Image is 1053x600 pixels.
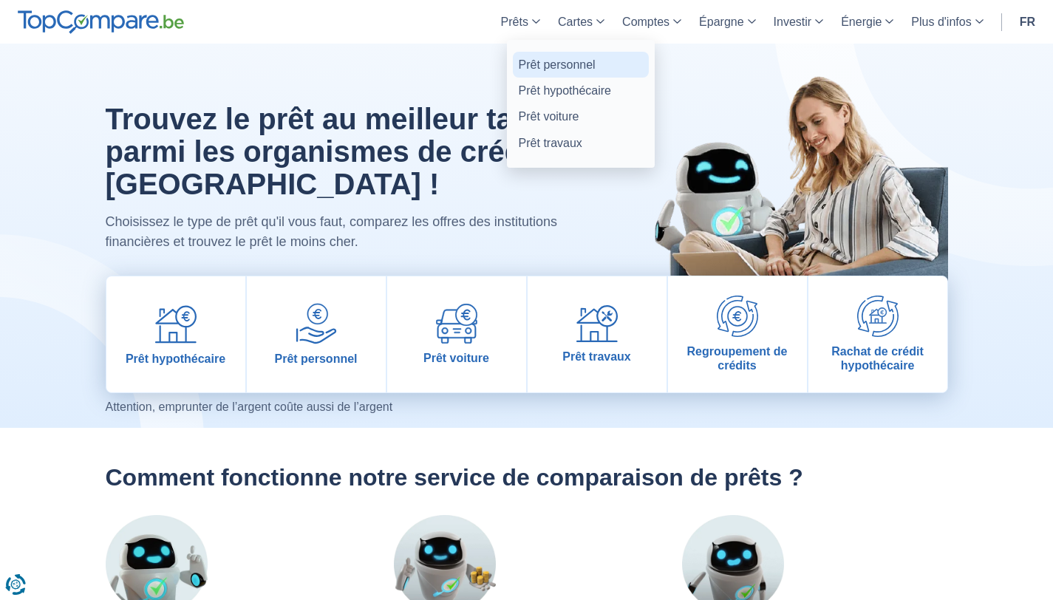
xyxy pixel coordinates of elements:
h2: Comment fonctionne notre service de comparaison de prêts ? [106,463,948,491]
a: Rachat de crédit hypothécaire [808,276,947,392]
a: Prêt travaux [528,276,667,392]
span: Prêt voiture [423,351,489,365]
a: Prêt personnel [247,276,386,392]
img: TopCompare [18,10,184,34]
img: Prêt voiture [436,304,477,344]
a: Prêt travaux [513,130,649,156]
span: Regroupement de crédits [674,344,801,372]
img: Prêt travaux [576,305,618,343]
h1: Trouvez le prêt au meilleur taux parmi les organismes de crédit en [GEOGRAPHIC_DATA] ! [106,103,588,200]
a: Prêt voiture [513,103,649,129]
a: Prêt personnel [513,52,649,78]
a: Prêt hypothécaire [513,78,649,103]
span: Prêt personnel [274,352,357,366]
img: Prêt hypothécaire [155,303,197,344]
img: Rachat de crédit hypothécaire [857,296,899,337]
a: Regroupement de crédits [668,276,807,392]
span: Prêt hypothécaire [126,352,225,366]
p: Choisissez le type de prêt qu'il vous faut, comparez les offres des institutions financières et t... [106,212,588,252]
img: Regroupement de crédits [717,296,758,337]
img: Prêt personnel [296,303,337,344]
span: Prêt travaux [562,350,631,364]
img: image-hero [623,44,948,328]
a: Prêt hypothécaire [106,276,245,392]
span: Rachat de crédit hypothécaire [814,344,941,372]
a: Prêt voiture [387,276,526,392]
